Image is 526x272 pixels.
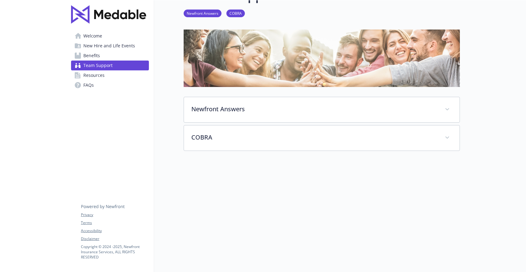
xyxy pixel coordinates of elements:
[71,41,149,51] a: New Hire and Life Events
[71,31,149,41] a: Welcome
[184,30,460,87] img: team support page banner
[83,41,135,51] span: New Hire and Life Events
[83,70,105,80] span: Resources
[226,10,245,16] a: COBRA
[71,61,149,70] a: Team Support
[83,80,94,90] span: FAQs
[71,70,149,80] a: Resources
[81,212,149,218] a: Privacy
[81,244,149,260] p: Copyright © 2024 - 2025 , Newfront Insurance Services, ALL RIGHTS RESERVED
[184,125,460,151] div: COBRA
[81,236,149,242] a: Disclaimer
[184,10,221,16] a: Newfront Answers
[184,97,460,122] div: Newfront Answers
[71,80,149,90] a: FAQs
[81,220,149,226] a: Terms
[83,31,102,41] span: Welcome
[191,104,437,114] p: Newfront Answers
[83,51,100,61] span: Benefits
[83,61,113,70] span: Team Support
[71,51,149,61] a: Benefits
[191,133,437,142] p: COBRA
[81,228,149,234] a: Accessibility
